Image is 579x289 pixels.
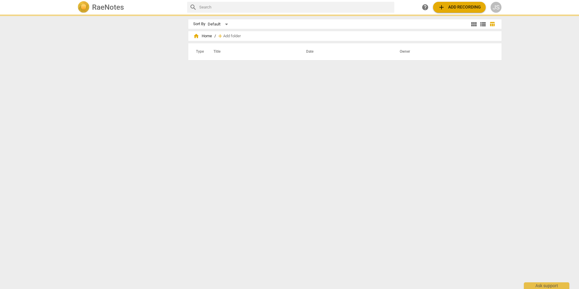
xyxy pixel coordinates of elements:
div: Ask support [524,282,569,289]
button: List view [478,20,488,29]
span: view_module [470,21,478,28]
input: Search [199,2,392,12]
th: Type [191,43,206,60]
span: Add recording [438,4,481,11]
th: Owner [392,43,495,60]
span: / [214,34,216,38]
h2: RaeNotes [92,3,124,12]
a: LogoRaeNotes [78,1,182,13]
span: add [217,33,223,39]
th: Date [299,43,392,60]
img: Logo [78,1,90,13]
div: Sort By [193,22,205,26]
button: Upload [433,2,486,13]
a: Help [420,2,431,13]
span: help [422,4,429,11]
span: home [193,33,199,39]
span: Add folder [223,34,241,38]
button: JS [491,2,501,13]
span: add [438,4,445,11]
span: view_list [479,21,487,28]
span: search [190,4,197,11]
button: Table view [488,20,497,29]
div: Default [208,19,230,29]
button: Tile view [469,20,478,29]
span: Home [193,33,212,39]
th: Title [206,43,299,60]
span: table_chart [489,21,495,27]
